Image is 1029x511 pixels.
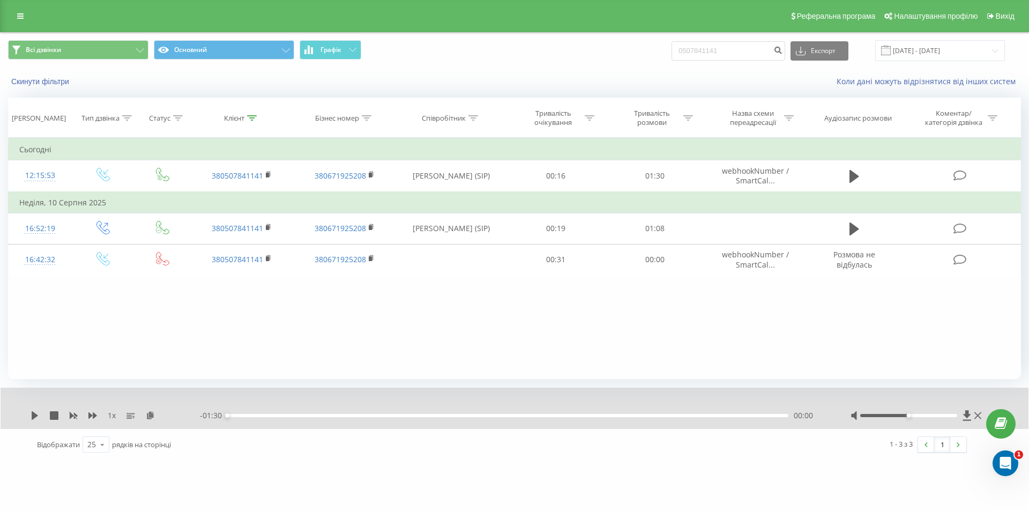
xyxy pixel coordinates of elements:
[1015,450,1023,459] span: 1
[605,244,704,275] td: 00:00
[722,166,789,186] span: webhookNumber / SmartCal...
[672,41,785,61] input: Пошук за номером
[19,165,61,186] div: 12:15:53
[87,439,96,450] div: 25
[212,223,263,233] a: 380507841141
[396,160,506,192] td: [PERSON_NAME] (SIP)
[225,413,229,418] div: Accessibility label
[906,413,911,418] div: Accessibility label
[922,109,985,127] div: Коментар/категорія дзвінка
[8,77,74,86] button: Скинути фільтри
[315,223,366,233] a: 380671925208
[824,114,892,123] div: Аудіозапис розмови
[212,171,263,181] a: 380507841141
[791,41,848,61] button: Експорт
[81,114,120,123] div: Тип дзвінка
[894,12,978,20] span: Налаштування профілю
[154,40,294,60] button: Основний
[112,440,171,449] span: рядків на сторінці
[934,437,950,452] a: 1
[315,171,366,181] a: 380671925208
[724,109,781,127] div: Назва схеми переадресації
[212,254,263,264] a: 380507841141
[506,213,605,244] td: 00:19
[108,410,116,421] span: 1 x
[890,439,913,449] div: 1 - 3 з 3
[320,46,341,54] span: Графік
[996,12,1015,20] span: Вихід
[37,440,80,449] span: Відображати
[224,114,244,123] div: Клієнт
[200,410,227,421] span: - 01:30
[26,46,61,54] span: Всі дзвінки
[722,249,789,269] span: webhookNumber / SmartCal...
[8,40,148,60] button: Всі дзвінки
[396,213,506,244] td: [PERSON_NAME] (SIP)
[19,218,61,239] div: 16:52:19
[797,12,876,20] span: Реферальна програма
[9,139,1021,160] td: Сьогодні
[9,192,1021,213] td: Неділя, 10 Серпня 2025
[506,244,605,275] td: 00:31
[993,450,1018,476] iframe: Intercom live chat
[506,160,605,192] td: 00:16
[300,40,361,60] button: Графік
[149,114,170,123] div: Статус
[837,76,1021,86] a: Коли дані можуть відрізнятися вiд інших систем
[605,160,704,192] td: 01:30
[12,114,66,123] div: [PERSON_NAME]
[19,249,61,270] div: 16:42:32
[623,109,681,127] div: Тривалість розмови
[605,213,704,244] td: 01:08
[833,249,875,269] span: Розмова не відбулась
[315,114,359,123] div: Бізнес номер
[794,410,813,421] span: 00:00
[525,109,582,127] div: Тривалість очікування
[315,254,366,264] a: 380671925208
[422,114,466,123] div: Співробітник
